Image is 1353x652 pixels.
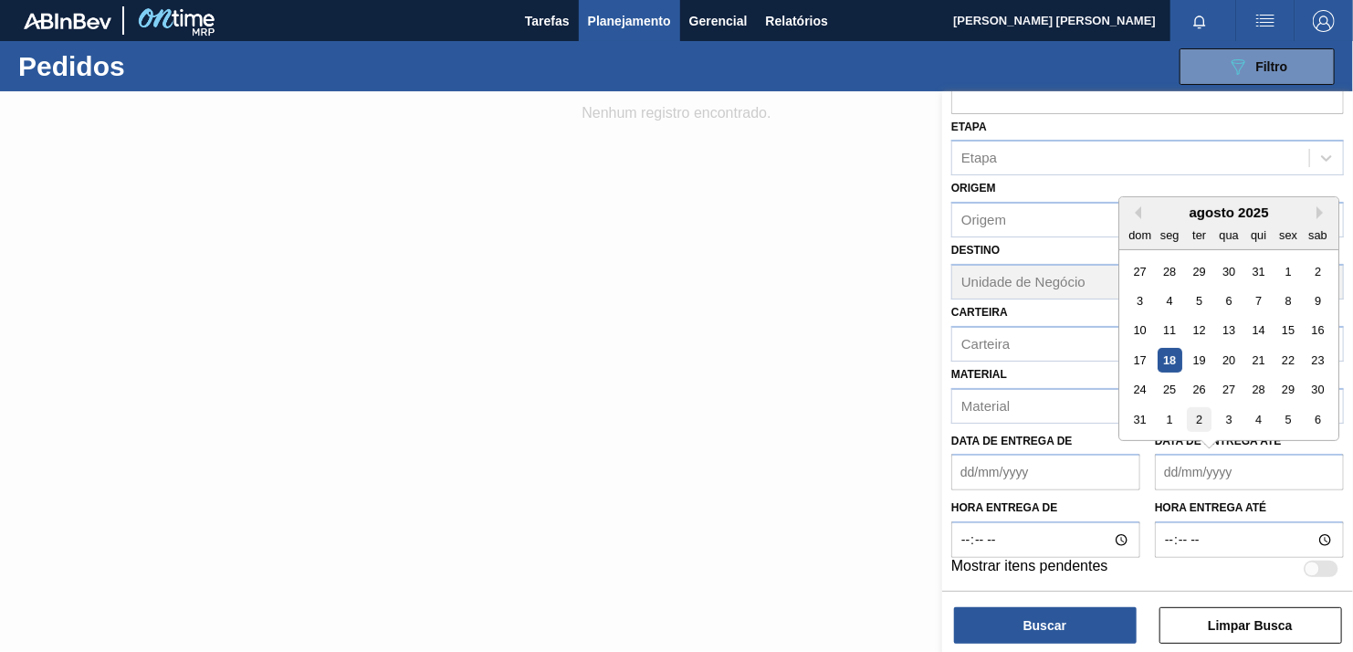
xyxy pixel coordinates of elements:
[766,10,828,32] span: Relatórios
[951,495,1140,521] label: Hora entrega de
[689,10,748,32] span: Gerencial
[1127,259,1152,284] div: Choose domingo, 27 de julho de 2025
[1275,259,1300,284] div: Choose sexta-feira, 1 de agosto de 2025
[1170,8,1229,34] button: Notificações
[961,398,1010,414] div: Material
[1216,407,1241,432] div: Choose quarta-feira, 3 de setembro de 2025
[18,56,278,77] h1: Pedidos
[1158,223,1182,247] div: seg
[1187,348,1211,373] div: Choose terça-feira, 19 de agosto de 2025
[1155,454,1344,490] input: dd/mm/yyyy
[1275,223,1300,247] div: sex
[1316,206,1329,219] button: Next Month
[1246,289,1271,313] div: Choose quinta-feira, 7 de agosto de 2025
[1275,348,1300,373] div: Choose sexta-feira, 22 de agosto de 2025
[961,151,997,166] div: Etapa
[1158,319,1182,343] div: Choose segunda-feira, 11 de agosto de 2025
[1246,407,1271,432] div: Choose quinta-feira, 4 de setembro de 2025
[1127,348,1152,373] div: Choose domingo, 17 de agosto de 2025
[1187,223,1211,247] div: ter
[1187,407,1211,432] div: Choose terça-feira, 2 de setembro de 2025
[1127,378,1152,403] div: Choose domingo, 24 de agosto de 2025
[1246,348,1271,373] div: Choose quinta-feira, 21 de agosto de 2025
[1246,223,1271,247] div: qui
[1155,495,1344,521] label: Hora entrega até
[961,213,1006,228] div: Origem
[1254,10,1276,32] img: userActions
[1216,223,1241,247] div: qua
[1256,59,1288,74] span: Filtro
[1306,289,1330,313] div: Choose sábado, 9 de agosto de 2025
[24,13,111,29] img: TNhmsLtSVTkK8tSr43FrP2fwEKptu5GPRR3wAAAABJRU5ErkJggg==
[951,558,1108,580] label: Mostrar itens pendentes
[951,182,996,195] label: Origem
[1216,348,1241,373] div: Choose quarta-feira, 20 de agosto de 2025
[1216,289,1241,313] div: Choose quarta-feira, 6 de agosto de 2025
[1275,378,1300,403] div: Choose sexta-feira, 29 de agosto de 2025
[1275,289,1300,313] div: Choose sexta-feira, 8 de agosto de 2025
[1158,289,1182,313] div: Choose segunda-feira, 4 de agosto de 2025
[1306,348,1330,373] div: Choose sábado, 23 de agosto de 2025
[1313,10,1335,32] img: Logout
[951,244,1000,257] label: Destino
[1275,407,1300,432] div: Choose sexta-feira, 5 de setembro de 2025
[1306,407,1330,432] div: Choose sábado, 6 de setembro de 2025
[1158,348,1182,373] div: Choose segunda-feira, 18 de agosto de 2025
[1155,435,1282,447] label: Data de Entrega até
[1127,319,1152,343] div: Choose domingo, 10 de agosto de 2025
[525,10,570,32] span: Tarefas
[951,368,1007,381] label: Material
[1187,378,1211,403] div: Choose terça-feira, 26 de agosto de 2025
[1119,205,1338,220] div: agosto 2025
[1306,378,1330,403] div: Choose sábado, 30 de agosto de 2025
[951,454,1140,490] input: dd/mm/yyyy
[1216,378,1241,403] div: Choose quarta-feira, 27 de agosto de 2025
[1127,223,1152,247] div: dom
[1128,206,1141,219] button: Previous Month
[1158,378,1182,403] div: Choose segunda-feira, 25 de agosto de 2025
[1125,257,1332,435] div: month 2025-08
[1180,48,1335,85] button: Filtro
[1216,319,1241,343] div: Choose quarta-feira, 13 de agosto de 2025
[1306,319,1330,343] div: Choose sábado, 16 de agosto de 2025
[1158,259,1182,284] div: Choose segunda-feira, 28 de julho de 2025
[1275,319,1300,343] div: Choose sexta-feira, 15 de agosto de 2025
[1187,259,1211,284] div: Choose terça-feira, 29 de julho de 2025
[1216,259,1241,284] div: Choose quarta-feira, 30 de julho de 2025
[1246,319,1271,343] div: Choose quinta-feira, 14 de agosto de 2025
[1306,259,1330,284] div: Choose sábado, 2 de agosto de 2025
[1306,223,1330,247] div: sab
[588,10,671,32] span: Planejamento
[951,121,987,133] label: Etapa
[1187,319,1211,343] div: Choose terça-feira, 12 de agosto de 2025
[1246,378,1271,403] div: Choose quinta-feira, 28 de agosto de 2025
[1158,407,1182,432] div: Choose segunda-feira, 1 de setembro de 2025
[951,435,1073,447] label: Data de Entrega de
[951,306,1008,319] label: Carteira
[1246,259,1271,284] div: Choose quinta-feira, 31 de julho de 2025
[1187,289,1211,313] div: Choose terça-feira, 5 de agosto de 2025
[961,336,1010,352] div: Carteira
[1127,407,1152,432] div: Choose domingo, 31 de agosto de 2025
[1127,289,1152,313] div: Choose domingo, 3 de agosto de 2025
